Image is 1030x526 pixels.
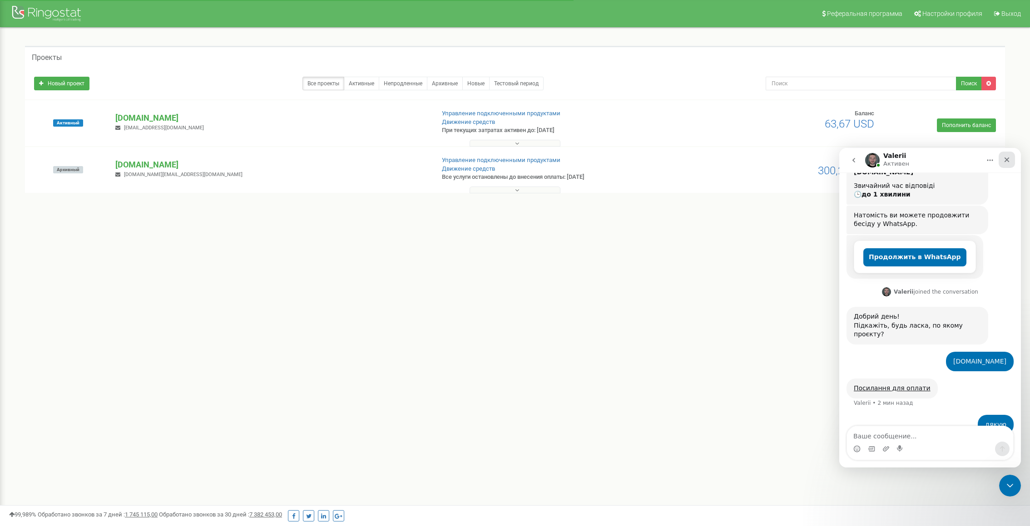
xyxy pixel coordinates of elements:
[124,125,204,131] span: [EMAIL_ADDRESS][DOMAIN_NAME]
[956,77,982,90] button: Поиск
[344,77,379,90] a: Активные
[442,118,495,125] a: Движение средств
[379,77,427,90] a: Непродленные
[937,118,996,132] a: Пополнить баланс
[34,77,89,90] a: Новый проект
[855,110,874,117] span: Баланс
[125,511,158,518] u: 1 745 115,00
[999,475,1021,497] iframe: Intercom live chat
[427,77,463,90] a: Архивные
[839,148,1021,467] iframe: Intercom live chat
[32,54,62,62] h5: Проекты
[442,173,672,182] p: Все услуги остановлены до внесения оплаты: [DATE]
[302,77,344,90] a: Все проекты
[38,511,158,518] span: Обработано звонков за 7 дней :
[115,112,427,124] p: [DOMAIN_NAME]
[442,110,560,117] a: Управление подключенными продуктами
[766,77,956,90] input: Поиск
[489,77,544,90] a: Тестовый период
[53,166,83,173] span: Архивный
[249,511,282,518] u: 7 382 453,00
[442,157,560,163] a: Управление подключенными продуктами
[462,77,490,90] a: Новые
[115,159,427,171] p: [DOMAIN_NAME]
[827,10,902,17] span: Реферальная программа
[9,511,36,518] span: 99,989%
[922,10,982,17] span: Настройки профиля
[442,126,672,135] p: При текущих затратах активен до: [DATE]
[124,172,243,177] span: [DOMAIN_NAME][EMAIL_ADDRESS][DOMAIN_NAME]
[1001,10,1021,17] span: Выход
[818,164,874,177] span: 300,28 UAH
[442,165,495,172] a: Движение средств
[53,119,83,127] span: Активный
[159,511,282,518] span: Обработано звонков за 30 дней :
[825,118,874,130] span: 63,67 USD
